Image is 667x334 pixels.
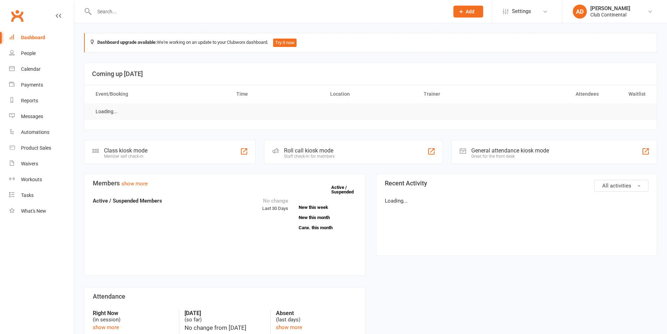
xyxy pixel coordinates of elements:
[324,85,418,103] th: Location
[104,154,147,159] div: Member self check-in
[89,103,124,120] td: Loading...
[92,7,444,16] input: Search...
[21,129,49,135] div: Automations
[9,61,74,77] a: Calendar
[21,208,46,214] div: What's New
[299,215,357,220] a: New this month
[21,82,43,88] div: Payments
[512,4,531,19] span: Settings
[594,180,648,192] button: All activities
[590,5,630,12] div: [PERSON_NAME]
[93,324,119,330] a: show more
[511,85,605,103] th: Attendees
[331,180,362,199] a: Active / Suspended
[92,70,649,77] h3: Coming up [DATE]
[9,172,74,188] a: Workouts
[21,66,41,72] div: Calendar
[471,147,549,154] div: General attendance kiosk mode
[605,85,652,103] th: Waitlist
[299,225,357,230] a: Canx. this month
[89,85,230,103] th: Event/Booking
[276,324,302,330] a: show more
[573,5,587,19] div: AD
[21,145,51,151] div: Product Sales
[21,50,36,56] div: People
[9,46,74,61] a: People
[84,33,657,53] div: We're working on an update to your Clubworx dashboard.
[185,310,265,323] div: (so far)
[93,180,357,187] h3: Members
[417,85,511,103] th: Trainer
[262,197,288,205] div: No change
[9,140,74,156] a: Product Sales
[9,124,74,140] a: Automations
[21,177,42,182] div: Workouts
[273,39,297,47] button: Try it now
[21,98,38,103] div: Reports
[8,7,26,25] a: Clubworx
[602,183,631,189] span: All activities
[276,310,356,316] strong: Absent
[466,9,474,14] span: Add
[9,203,74,219] a: What's New
[284,147,335,154] div: Roll call kiosk mode
[21,35,45,40] div: Dashboard
[590,12,630,18] div: Club Continental
[185,323,265,333] div: No change from [DATE]
[9,188,74,203] a: Tasks
[453,6,483,18] button: Add
[21,114,43,119] div: Messages
[93,293,357,300] h3: Attendance
[9,109,74,124] a: Messages
[230,85,324,103] th: Time
[9,156,74,172] a: Waivers
[93,198,162,204] strong: Active / Suspended Members
[9,93,74,109] a: Reports
[93,310,174,316] strong: Right Now
[284,154,335,159] div: Staff check-in for members
[104,147,147,154] div: Class kiosk mode
[385,180,649,187] h3: Recent Activity
[276,310,356,323] div: (last days)
[21,161,38,166] div: Waivers
[9,30,74,46] a: Dashboard
[471,154,549,159] div: Great for the front desk
[185,310,265,316] strong: [DATE]
[9,77,74,93] a: Payments
[93,310,174,323] div: (in session)
[97,40,157,45] strong: Dashboard upgrade available:
[385,197,649,205] p: Loading...
[262,197,288,212] div: Last 30 Days
[299,205,357,210] a: New this week
[21,192,34,198] div: Tasks
[121,180,148,187] a: show more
